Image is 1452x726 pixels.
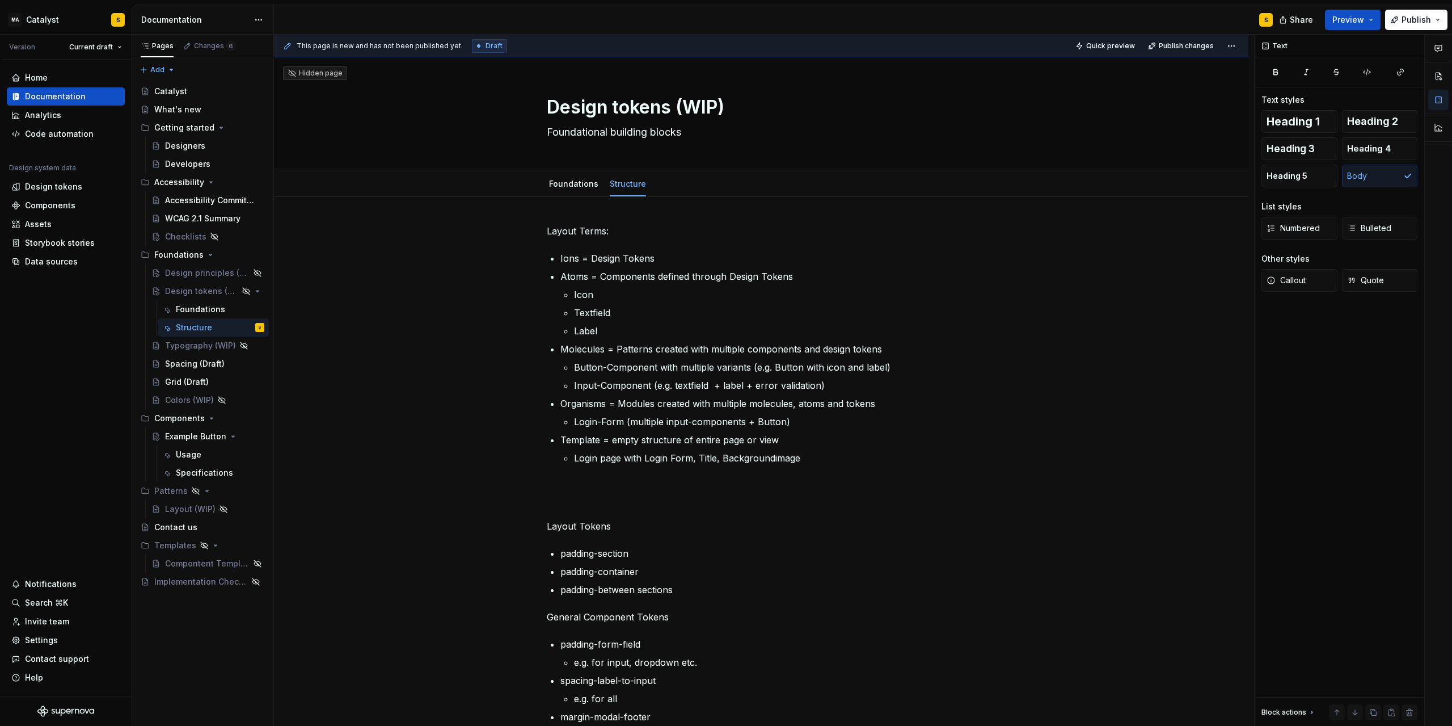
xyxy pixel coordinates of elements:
[136,82,269,591] div: Page tree
[141,41,174,51] div: Pages
[176,322,212,333] div: Structure
[69,43,113,52] span: Current draft
[1347,116,1398,127] span: Heading 2
[154,122,214,133] div: Getting started
[1072,38,1140,54] button: Quick preview
[136,82,269,100] a: Catalyst
[25,110,61,121] div: Analytics
[1273,10,1320,30] button: Share
[165,376,209,388] div: Grid (Draft)
[1261,137,1337,160] button: Heading 3
[560,433,976,447] p: Template = empty structure of entire page or view
[1325,10,1381,30] button: Preview
[165,558,250,569] div: Compontent Template
[560,397,976,410] p: Organisms = Modules created with multiple molecules, atoms and tokens
[1261,704,1316,720] div: Block actions
[158,300,269,318] a: Foundations
[25,128,94,140] div: Code automation
[147,391,269,409] a: Colors (WIP)
[486,41,503,51] span: Draft
[288,69,343,78] div: Hidden page
[25,672,43,683] div: Help
[7,650,125,668] button: Contact support
[7,575,125,593] button: Notifications
[154,522,197,533] div: Contact us
[1145,38,1219,54] button: Publish changes
[1264,15,1268,24] div: S
[560,270,976,283] p: Atoms = Components defined through Design Tokens
[547,519,976,533] p: Layout Tokens
[544,171,603,195] div: Foundations
[560,710,976,724] p: margin-modal-footer
[154,177,204,188] div: Accessibility
[165,340,236,351] div: Typography (WIP)
[25,200,75,211] div: Components
[1342,217,1418,240] button: Bulleted
[136,119,269,137] div: Getting started
[25,219,52,230] div: Assets
[1267,116,1320,127] span: Heading 1
[25,181,82,192] div: Design tokens
[574,656,976,669] p: e.g. for input, dropdown etc.
[7,178,125,196] a: Design tokens
[1402,14,1431,26] span: Publish
[7,106,125,124] a: Analytics
[574,415,976,429] p: Login-Form (multiple input-components + Button)
[176,449,201,460] div: Usage
[7,125,125,143] a: Code automation
[560,583,976,597] p: padding-between sections
[147,500,269,518] a: Layout (WIP)
[1261,94,1305,106] div: Text styles
[1347,275,1384,286] span: Quote
[7,669,125,687] button: Help
[1267,143,1315,154] span: Heading 3
[7,594,125,612] button: Search ⌘K
[165,195,259,206] div: Accessibility Commitment
[176,467,233,479] div: Specifications
[1261,165,1337,187] button: Heading 5
[25,597,68,609] div: Search ⌘K
[165,140,205,152] div: Designers
[9,163,76,173] div: Design system data
[147,209,269,228] a: WCAG 2.1 Summary
[25,616,69,627] div: Invite team
[2,7,129,32] button: MACatalystS
[165,231,206,242] div: Checklists
[165,158,210,170] div: Developers
[7,631,125,649] a: Settings
[147,137,269,155] a: Designers
[150,65,164,74] span: Add
[25,72,48,83] div: Home
[7,253,125,271] a: Data sources
[544,123,973,141] textarea: Foundational building blocks
[7,87,125,106] a: Documentation
[574,306,976,320] p: Textfield
[165,395,214,406] div: Colors (WIP)
[154,249,204,261] div: Foundations
[64,39,127,55] button: Current draft
[25,91,86,102] div: Documentation
[1261,217,1337,240] button: Numbered
[25,653,89,665] div: Contact support
[1290,14,1313,26] span: Share
[560,547,976,560] p: padding-section
[560,342,976,356] p: Molecules = Patterns created with multiple components and design tokens
[136,62,179,78] button: Add
[1261,253,1310,265] div: Other styles
[560,251,976,265] p: Ions = Design Tokens
[1332,14,1364,26] span: Preview
[147,337,269,355] a: Typography (WIP)
[574,324,976,338] p: Label
[147,191,269,209] a: Accessibility Commitment
[297,41,463,51] span: This page is new and has not been published yet.
[147,282,269,300] a: Design tokens (WIP)
[165,431,226,442] div: Example Button
[560,674,976,687] p: spacing-label-to-input
[560,637,976,651] p: padding-form-field
[7,215,125,233] a: Assets
[147,373,269,391] a: Grid (Draft)
[1261,201,1302,212] div: List styles
[1342,269,1418,292] button: Quote
[574,451,976,465] p: Login page with Login Form, Title, Backgroundimage
[1342,110,1418,133] button: Heading 2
